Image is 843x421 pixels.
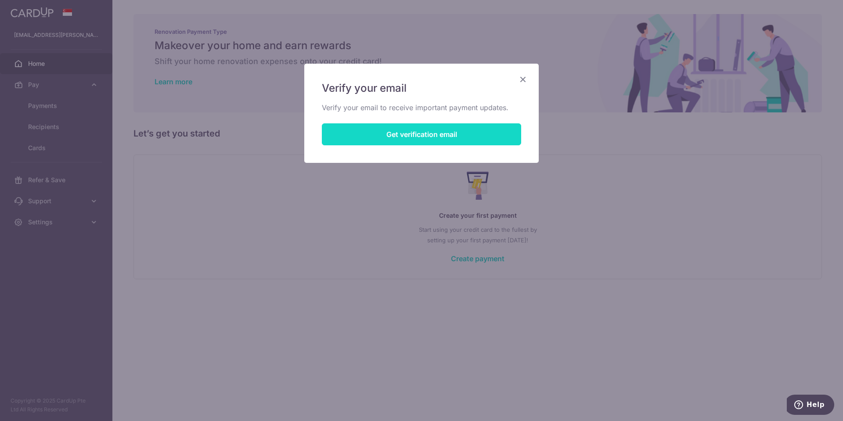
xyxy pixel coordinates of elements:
p: Verify your email to receive important payment updates. [322,102,521,113]
button: Get verification email [322,123,521,145]
iframe: Opens a widget where you can find more information [787,395,834,417]
span: Verify your email [322,81,407,95]
button: Close [518,74,528,85]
